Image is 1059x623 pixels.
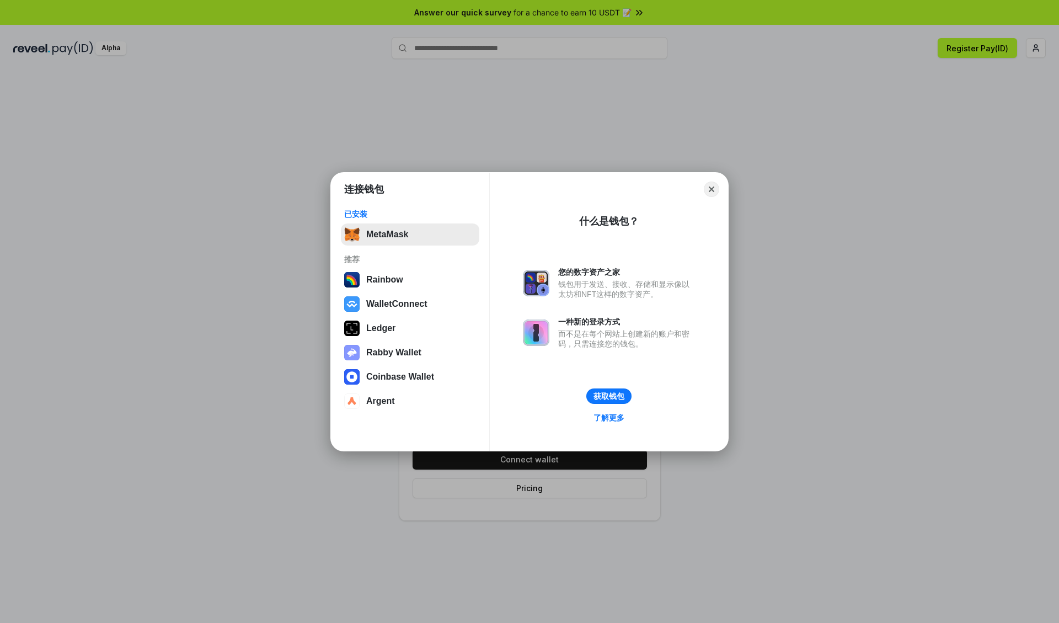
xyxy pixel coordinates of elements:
[593,391,624,401] div: 获取钱包
[366,348,421,358] div: Rabby Wallet
[366,299,427,309] div: WalletConnect
[344,296,360,312] img: svg+xml,%3Csvg%20width%3D%2228%22%20height%3D%2228%22%20viewBox%3D%220%200%2028%2028%22%20fill%3D...
[341,293,479,315] button: WalletConnect
[341,317,479,339] button: Ledger
[341,223,479,246] button: MetaMask
[523,320,549,346] img: svg+xml,%3Csvg%20xmlns%3D%22http%3A%2F%2Fwww.w3.org%2F2000%2Fsvg%22%20fill%3D%22none%22%20viewBox...
[558,267,695,277] div: 您的数字资产之家
[341,366,479,388] button: Coinbase Wallet
[344,183,384,196] h1: 连接钱包
[344,254,476,264] div: 推荐
[586,388,632,404] button: 获取钱包
[344,369,360,385] img: svg+xml,%3Csvg%20width%3D%2228%22%20height%3D%2228%22%20viewBox%3D%220%200%2028%2028%22%20fill%3D...
[587,411,631,425] a: 了解更多
[344,345,360,360] img: svg+xml,%3Csvg%20xmlns%3D%22http%3A%2F%2Fwww.w3.org%2F2000%2Fsvg%22%20fill%3D%22none%22%20viewBox...
[366,323,395,333] div: Ledger
[341,390,479,412] button: Argent
[344,321,360,336] img: svg+xml,%3Csvg%20xmlns%3D%22http%3A%2F%2Fwww.w3.org%2F2000%2Fsvg%22%20width%3D%2228%22%20height%3...
[341,269,479,291] button: Rainbow
[523,270,549,296] img: svg+xml,%3Csvg%20xmlns%3D%22http%3A%2F%2Fwww.w3.org%2F2000%2Fsvg%22%20fill%3D%22none%22%20viewBox...
[344,393,360,409] img: svg+xml,%3Csvg%20width%3D%2228%22%20height%3D%2228%22%20viewBox%3D%220%200%2028%2028%22%20fill%3D...
[366,372,434,382] div: Coinbase Wallet
[341,342,479,364] button: Rabby Wallet
[344,209,476,219] div: 已安装
[366,396,395,406] div: Argent
[344,227,360,242] img: svg+xml,%3Csvg%20fill%3D%22none%22%20height%3D%2233%22%20viewBox%3D%220%200%2035%2033%22%20width%...
[593,413,624,423] div: 了解更多
[579,215,639,228] div: 什么是钱包？
[558,329,695,349] div: 而不是在每个网站上创建新的账户和密码，只需连接您的钱包。
[366,275,403,285] div: Rainbow
[558,317,695,327] div: 一种新的登录方式
[344,272,360,287] img: svg+xml,%3Csvg%20width%3D%22120%22%20height%3D%22120%22%20viewBox%3D%220%200%20120%20120%22%20fil...
[704,182,719,197] button: Close
[558,279,695,299] div: 钱包用于发送、接收、存储和显示像以太坊和NFT这样的数字资产。
[366,230,408,239] div: MetaMask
